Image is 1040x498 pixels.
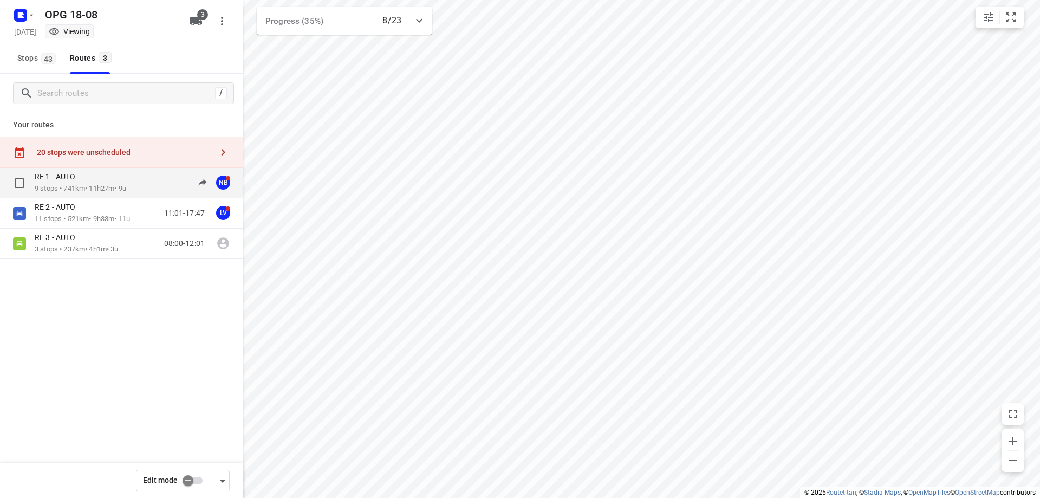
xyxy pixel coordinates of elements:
p: Your routes [13,119,230,131]
p: 3 stops • 237km • 4h1m • 3u [35,244,119,255]
span: Progress (35%) [265,16,323,26]
button: More [211,10,233,32]
p: RE 1 - AUTO [35,172,82,182]
div: 20 stops were unscheduled [37,148,212,157]
a: Routetitan [826,489,856,496]
div: You are currently in view mode. To make any changes, go to edit project. [49,26,90,37]
span: Stops [17,51,59,65]
span: Edit mode [143,476,178,484]
input: Search routes [37,85,215,102]
a: OpenMapTiles [908,489,950,496]
p: 9 stops • 741km • 11h27m • 9u [35,184,126,194]
button: Map settings [978,7,999,28]
p: RE 3 - AUTO [35,232,82,242]
div: Routes [70,51,115,65]
div: / [215,87,227,99]
button: 3 [185,10,207,32]
span: 43 [41,53,56,64]
div: Driver app settings [216,474,229,487]
a: OpenStreetMap [955,489,1000,496]
div: Progress (35%)8/23 [257,7,432,35]
p: 11:01-17:47 [164,208,205,219]
p: RE 2 - AUTO [35,202,82,212]
span: 3 [99,52,112,63]
li: © 2025 , © , © © contributors [804,489,1036,496]
span: 3 [197,9,208,20]
p: 8/23 [382,14,401,27]
a: Stadia Maps [864,489,901,496]
div: small contained button group [976,7,1024,28]
button: Send to driver [192,172,213,193]
button: Fit zoom [1000,7,1022,28]
p: 11 stops • 521km • 9h33m • 11u [35,214,130,224]
p: 08:00-12:01 [164,238,205,249]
